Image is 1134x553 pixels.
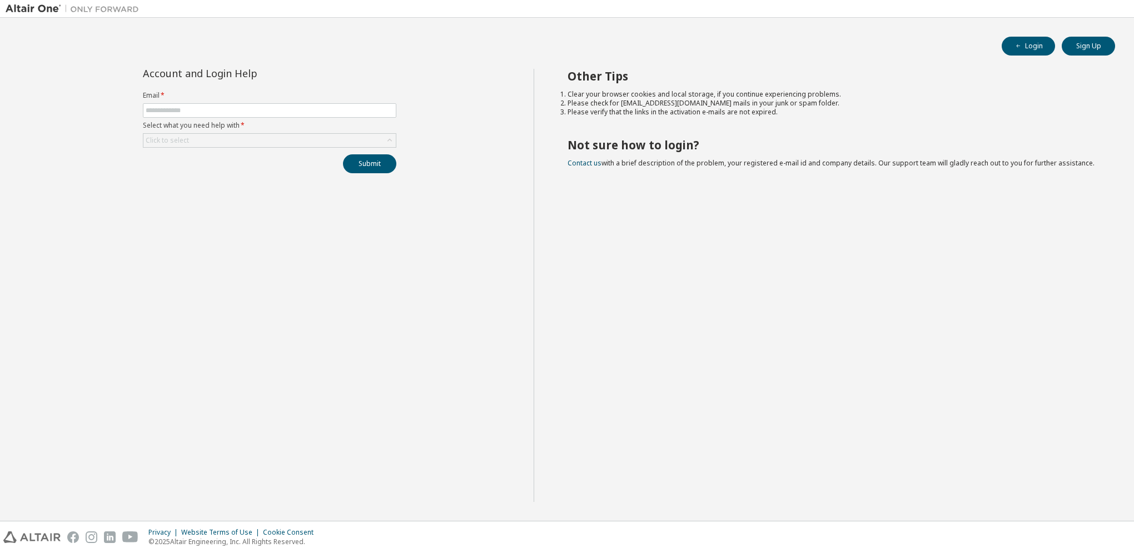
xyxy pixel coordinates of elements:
[568,138,1096,152] h2: Not sure how to login?
[1002,37,1055,56] button: Login
[143,69,346,78] div: Account and Login Help
[568,158,601,168] a: Contact us
[122,531,138,543] img: youtube.svg
[146,136,189,145] div: Click to select
[181,528,263,537] div: Website Terms of Use
[143,134,396,147] div: Click to select
[568,69,1096,83] h2: Other Tips
[1062,37,1115,56] button: Sign Up
[568,108,1096,117] li: Please verify that the links in the activation e-mails are not expired.
[343,154,396,173] button: Submit
[6,3,145,14] img: Altair One
[263,528,320,537] div: Cookie Consent
[3,531,61,543] img: altair_logo.svg
[143,91,396,100] label: Email
[568,158,1095,168] span: with a brief description of the problem, your registered e-mail id and company details. Our suppo...
[86,531,97,543] img: instagram.svg
[568,99,1096,108] li: Please check for [EMAIL_ADDRESS][DOMAIN_NAME] mails in your junk or spam folder.
[67,531,79,543] img: facebook.svg
[143,121,396,130] label: Select what you need help with
[148,528,181,537] div: Privacy
[148,537,320,546] p: © 2025 Altair Engineering, Inc. All Rights Reserved.
[104,531,116,543] img: linkedin.svg
[568,90,1096,99] li: Clear your browser cookies and local storage, if you continue experiencing problems.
